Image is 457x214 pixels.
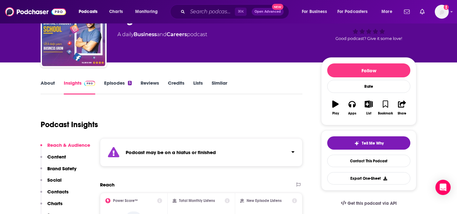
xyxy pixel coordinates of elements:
button: Open AdvancedNew [252,8,284,16]
button: Contacts [40,189,69,200]
div: Apps [348,112,356,115]
h1: Podcast Insights [41,120,98,129]
section: Click to expand status details [100,138,302,166]
a: Contact This Podcast [327,155,410,167]
a: Episodes5 [104,80,132,94]
h2: Total Monthly Listens [179,198,215,203]
a: Show notifications dropdown [401,6,412,17]
button: Share [394,96,410,119]
div: Open Intercom Messenger [435,180,451,195]
button: Social [40,177,62,189]
input: Search podcasts, credits, & more... [188,7,235,17]
button: Apps [344,96,360,119]
button: Brand Safety [40,165,76,177]
button: Show profile menu [435,5,449,19]
img: tell me why sparkle [354,141,359,146]
a: Business [134,31,157,37]
button: open menu [333,7,377,17]
strong: Podcast may be on a hiatus or finished [126,149,216,155]
button: Play [327,96,344,119]
div: Search podcasts, credits, & more... [176,4,295,19]
p: Content [47,154,66,160]
button: open menu [74,7,106,17]
button: Follow [327,63,410,77]
img: Podchaser Pro [84,81,95,86]
span: ⌘ K [235,8,247,16]
a: Charts [105,7,127,17]
img: User Profile [435,5,449,19]
button: List [361,96,377,119]
span: Get this podcast via API [348,201,397,206]
a: Get this podcast via API [336,196,402,211]
h2: Reach [100,182,115,188]
button: open menu [297,7,335,17]
span: For Business [302,7,327,16]
span: More [381,7,392,16]
span: Logged in as Marketing09 [435,5,449,19]
button: tell me why sparkleTell Me Why [327,136,410,150]
p: Reach & Audience [47,142,90,148]
span: For Podcasters [337,7,368,16]
span: Open Advanced [255,10,281,13]
h2: New Episode Listens [247,198,281,203]
button: Bookmark [377,96,394,119]
div: 5 [128,81,132,85]
button: open menu [377,7,400,17]
button: open menu [131,7,166,17]
div: Play [332,112,339,115]
div: A daily podcast [117,31,207,38]
a: InsightsPodchaser Pro [64,80,95,94]
a: Reviews [141,80,159,94]
div: Good podcast? Give it some love! [321,7,416,47]
a: About [41,80,55,94]
div: Bookmark [378,112,393,115]
img: Digital Product School 2 [42,3,105,66]
p: Social [47,177,62,183]
button: Charts [40,200,63,212]
a: Similar [212,80,227,94]
span: and [157,31,167,37]
h2: Power Score™ [113,198,138,203]
div: List [366,112,371,115]
button: Reach & Audience [40,142,90,154]
button: Export One-Sheet [327,172,410,185]
p: Charts [47,200,63,206]
div: Rate [327,80,410,93]
div: Share [398,112,406,115]
svg: Add a profile image [444,5,449,10]
span: Podcasts [79,7,97,16]
span: Tell Me Why [362,141,384,146]
p: Contacts [47,189,69,195]
span: Monitoring [135,7,158,16]
a: Show notifications dropdown [417,6,427,17]
p: Brand Safety [47,165,76,172]
a: Careers [167,31,187,37]
button: Content [40,154,66,165]
span: Charts [109,7,123,16]
a: Lists [193,80,203,94]
a: Credits [168,80,184,94]
img: Podchaser - Follow, Share and Rate Podcasts [5,6,66,18]
span: New [272,4,283,10]
span: Good podcast? Give it some love! [335,36,402,41]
